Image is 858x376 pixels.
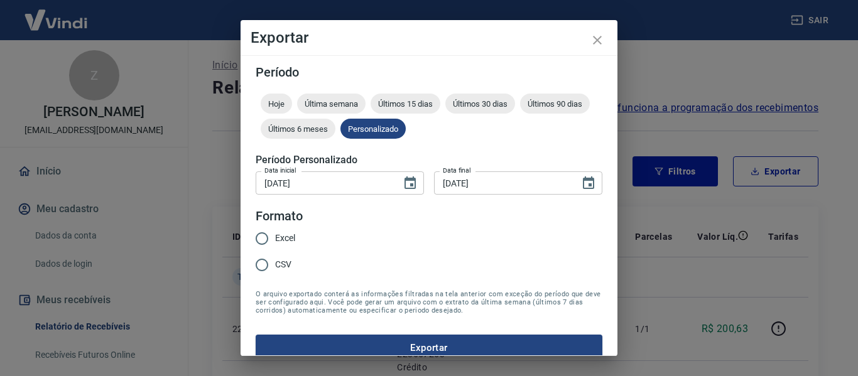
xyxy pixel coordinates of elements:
[520,99,590,109] span: Últimos 90 dias
[256,154,602,166] h5: Período Personalizado
[576,171,601,196] button: Choose date, selected date is 19 de ago de 2025
[340,124,406,134] span: Personalizado
[264,166,296,175] label: Data inicial
[297,94,366,114] div: Última semana
[398,171,423,196] button: Choose date, selected date is 14 de ago de 2025
[261,94,292,114] div: Hoje
[261,99,292,109] span: Hoje
[520,94,590,114] div: Últimos 90 dias
[443,166,471,175] label: Data final
[275,232,295,245] span: Excel
[340,119,406,139] div: Personalizado
[256,290,602,314] span: O arquivo exportado conterá as informações filtradas na tela anterior com exceção do período que ...
[261,124,335,134] span: Últimos 6 meses
[261,119,335,139] div: Últimos 6 meses
[445,94,515,114] div: Últimos 30 dias
[256,66,602,78] h5: Período
[582,25,612,55] button: close
[251,30,607,45] h4: Exportar
[297,99,366,109] span: Última semana
[371,94,440,114] div: Últimos 15 dias
[256,335,602,361] button: Exportar
[275,258,291,271] span: CSV
[256,171,393,195] input: DD/MM/YYYY
[445,99,515,109] span: Últimos 30 dias
[256,207,303,225] legend: Formato
[371,99,440,109] span: Últimos 15 dias
[434,171,571,195] input: DD/MM/YYYY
